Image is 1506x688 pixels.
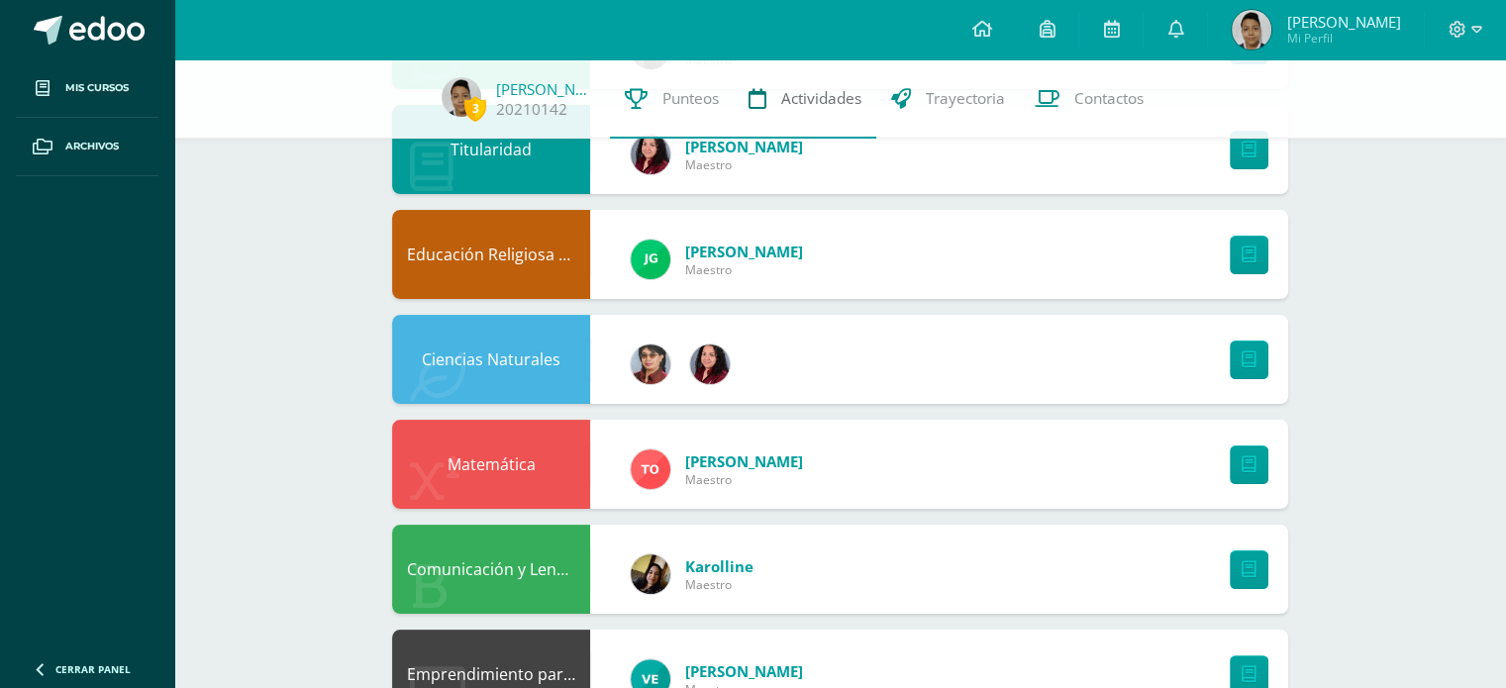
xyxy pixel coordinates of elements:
[876,59,1020,139] a: Trayectoria
[392,315,590,404] div: Ciencias Naturales
[496,79,595,99] a: [PERSON_NAME]
[685,261,803,278] span: Maestro
[926,88,1005,109] span: Trayectoria
[631,554,670,594] img: fb79f5a91a3aae58e4c0de196cfe63c7.png
[631,449,670,489] img: 756ce12fb1b4cf9faf9189d656ca7749.png
[392,105,590,194] div: Titularidad
[631,240,670,279] img: 3da61d9b1d2c0c7b8f7e89c78bbce001.png
[65,80,129,96] span: Mis cursos
[1074,88,1144,109] span: Contactos
[690,344,730,384] img: 7420dd8cffec07cce464df0021f01d4a.png
[392,210,590,299] div: Educación Religiosa Escolar
[631,344,670,384] img: 62738a800ecd8b6fa95d10d0b85c3dbc.png
[392,420,590,509] div: Matemática
[685,576,753,593] span: Maestro
[734,59,876,139] a: Actividades
[16,59,158,118] a: Mis cursos
[392,525,590,614] div: Comunicación y Lenguaje, Idioma Español
[685,137,803,156] span: [PERSON_NAME]
[685,556,753,576] span: Karolline
[1286,30,1400,47] span: Mi Perfil
[464,96,486,121] span: 3
[1232,10,1271,49] img: 561e63f4c9a51e134ba970f57cd06e8f.png
[781,88,861,109] span: Actividades
[685,471,803,488] span: Maestro
[685,156,803,173] span: Maestro
[610,59,734,139] a: Punteos
[685,242,803,261] span: [PERSON_NAME]
[631,135,670,174] img: 7420dd8cffec07cce464df0021f01d4a.png
[55,662,131,676] span: Cerrar panel
[1020,59,1158,139] a: Contactos
[685,661,803,681] span: [PERSON_NAME]
[496,99,567,120] a: 20210142
[662,88,719,109] span: Punteos
[65,139,119,154] span: Archivos
[442,77,481,117] img: 561e63f4c9a51e134ba970f57cd06e8f.png
[1286,12,1400,32] span: [PERSON_NAME]
[685,451,803,471] span: [PERSON_NAME]
[16,118,158,176] a: Archivos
